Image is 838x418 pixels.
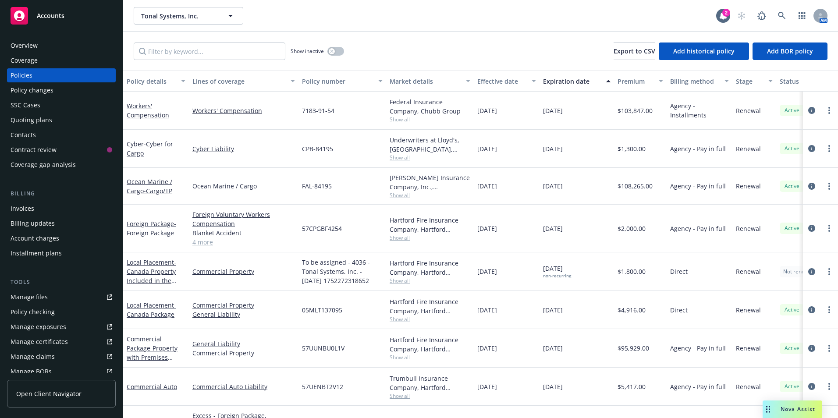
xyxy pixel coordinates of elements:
[11,231,59,245] div: Account charges
[11,246,62,260] div: Installment plans
[298,71,386,92] button: Policy number
[670,344,726,353] span: Agency - Pay in full
[11,320,66,334] div: Manage exposures
[390,173,470,191] div: [PERSON_NAME] Insurance Company, Inc., [PERSON_NAME] Group, [PERSON_NAME] Cargo
[11,350,55,364] div: Manage claims
[390,315,470,323] span: Show all
[753,7,771,25] a: Report a Bug
[134,43,285,60] input: Filter by keyword...
[540,71,614,92] button: Expiration date
[618,77,653,86] div: Premium
[824,143,834,154] a: more
[783,145,801,152] span: Active
[824,266,834,277] a: more
[824,105,834,116] a: more
[390,297,470,315] div: Hartford Fire Insurance Company, Hartford Insurance Group, Hartford Insurance Group (Internationa...
[477,77,526,86] div: Effective date
[824,181,834,191] a: more
[543,224,563,233] span: [DATE]
[11,335,68,349] div: Manage certificates
[127,335,178,371] a: Commercial Package
[543,382,563,391] span: [DATE]
[302,77,373,86] div: Policy number
[7,365,116,379] a: Manage BORs
[806,381,817,392] a: circleInformation
[618,305,646,315] span: $4,916.00
[7,350,116,364] a: Manage claims
[11,39,38,53] div: Overview
[192,237,295,247] a: 4 more
[7,290,116,304] a: Manage files
[614,47,655,55] span: Export to CSV
[824,305,834,315] a: more
[7,39,116,53] a: Overview
[7,320,116,334] a: Manage exposures
[192,348,295,358] a: Commercial Property
[543,344,563,353] span: [DATE]
[667,71,732,92] button: Billing method
[806,266,817,277] a: circleInformation
[192,77,285,86] div: Lines of coverage
[127,220,176,237] span: - Foreign Package
[477,382,497,391] span: [DATE]
[390,392,470,400] span: Show all
[806,305,817,315] a: circleInformation
[291,47,324,55] span: Show inactive
[141,11,217,21] span: Tonal Systems, Inc.
[127,258,176,294] span: - Canada Property Included in the package policy
[7,305,116,319] a: Policy checking
[474,71,540,92] button: Effective date
[7,143,116,157] a: Contract review
[123,71,189,92] button: Policy details
[302,258,383,285] span: To be assigned - 4036 - Tonal Systems, Inc. - [DATE] 1752272318652
[670,267,688,276] span: Direct
[806,181,817,191] a: circleInformation
[7,202,116,216] a: Invoices
[390,335,470,354] div: Hartford Fire Insurance Company, Hartford Insurance Group
[783,383,801,390] span: Active
[127,140,173,157] span: - Cyber for Cargo
[7,246,116,260] a: Installment plans
[806,343,817,354] a: circleInformation
[736,181,761,191] span: Renewal
[722,9,730,17] div: 2
[618,181,653,191] span: $108,265.00
[11,290,48,304] div: Manage files
[11,68,32,82] div: Policies
[7,98,116,112] a: SSC Cases
[670,181,726,191] span: Agency - Pay in full
[11,216,55,230] div: Billing updates
[127,344,178,371] span: - Property with Premises Liability
[673,47,735,55] span: Add historical policy
[543,264,571,279] span: [DATE]
[302,181,332,191] span: FAL-84195
[783,306,801,314] span: Active
[670,382,726,391] span: Agency - Pay in full
[736,382,761,391] span: Renewal
[302,224,342,233] span: 57CPGBF4254
[7,158,116,172] a: Coverage gap analysis
[767,47,813,55] span: Add BOR policy
[192,181,295,191] a: Ocean Marine / Cargo
[11,305,55,319] div: Policy checking
[127,301,176,319] span: - Canada Package
[806,223,817,234] a: circleInformation
[11,365,52,379] div: Manage BORs
[477,305,497,315] span: [DATE]
[37,12,64,19] span: Accounts
[192,339,295,348] a: General Liability
[127,258,176,294] a: Local Placement
[11,83,53,97] div: Policy changes
[733,7,750,25] a: Start snowing
[134,7,243,25] button: Tonal Systems, Inc.
[192,210,295,228] a: Foreign Voluntary Workers Compensation
[614,71,667,92] button: Premium
[192,144,295,153] a: Cyber Liability
[7,128,116,142] a: Contacts
[127,102,169,119] a: Workers' Compensation
[16,389,82,398] span: Open Client Navigator
[793,7,811,25] a: Switch app
[390,191,470,199] span: Show all
[192,382,295,391] a: Commercial Auto Liability
[736,267,761,276] span: Renewal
